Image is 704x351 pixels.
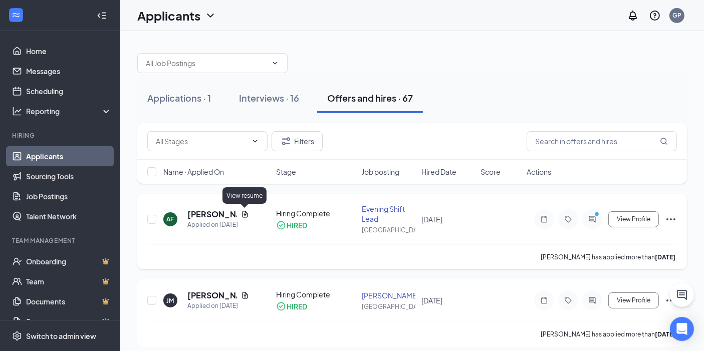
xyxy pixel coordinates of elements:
span: Score [481,167,501,177]
input: All Stages [156,136,247,147]
svg: Notifications [627,10,639,22]
svg: Filter [280,135,292,147]
svg: ChevronDown [271,59,279,67]
b: [DATE] [655,330,675,338]
input: Search in offers and hires [527,131,677,151]
svg: Ellipses [665,213,677,225]
div: [PERSON_NAME] [362,290,415,300]
svg: ChatActive [676,289,688,301]
svg: MagnifyingGlass [660,137,668,145]
div: [GEOGRAPHIC_DATA] [362,302,415,311]
svg: ChevronDown [251,137,259,145]
svg: Note [538,215,550,223]
span: View Profile [617,297,650,304]
a: Talent Network [26,206,112,226]
svg: Document [241,291,249,299]
h5: [PERSON_NAME] [187,290,237,301]
span: Actions [527,167,551,177]
p: [PERSON_NAME] has applied more than . [541,253,677,261]
svg: QuestionInfo [649,10,661,22]
div: Open Intercom Messenger [670,317,694,341]
a: Job Postings [26,186,112,206]
button: Filter Filters [272,131,323,151]
div: Team Management [12,236,110,245]
a: OnboardingCrown [26,251,112,271]
svg: Settings [12,331,22,341]
svg: Note [538,296,550,304]
a: DocumentsCrown [26,291,112,311]
div: [GEOGRAPHIC_DATA] [362,226,415,234]
div: HIRED [287,220,307,230]
div: Hiring Complete [276,208,356,218]
div: Applied on [DATE] [187,220,249,230]
div: JM [167,296,174,305]
div: GP [672,11,681,20]
h1: Applicants [137,7,200,24]
span: Job posting [362,167,399,177]
a: Home [26,41,112,61]
span: Name · Applied On [163,167,224,177]
svg: CheckmarkCircle [276,220,286,230]
svg: ActiveChat [586,296,598,304]
div: Hiring [12,131,110,140]
span: [DATE] [421,215,442,224]
svg: Document [241,210,249,218]
svg: ActiveChat [586,215,598,223]
button: View Profile [608,211,659,227]
h5: [PERSON_NAME] [187,209,237,220]
svg: ChevronDown [204,10,216,22]
svg: Tag [562,215,574,223]
a: SurveysCrown [26,311,112,331]
a: Messages [26,61,112,81]
button: ChatActive [670,283,694,307]
span: View Profile [617,216,650,223]
a: Sourcing Tools [26,166,112,186]
div: AF [167,215,174,223]
div: Offers and hires · 67 [327,92,413,104]
a: Scheduling [26,81,112,101]
p: [PERSON_NAME] has applied more than . [541,330,677,338]
div: View resume [222,187,267,204]
svg: Ellipses [665,294,677,306]
div: Applied on [DATE] [187,301,249,311]
b: [DATE] [655,253,675,261]
a: Applicants [26,146,112,166]
div: Switch to admin view [26,331,96,341]
span: Stage [276,167,296,177]
svg: Analysis [12,106,22,116]
button: View Profile [608,292,659,308]
div: Evening Shift Lead [362,204,415,224]
span: [DATE] [421,296,442,305]
div: Interviews · 16 [239,92,299,104]
svg: Tag [562,296,574,304]
svg: Collapse [97,11,107,21]
div: HIRED [287,301,307,311]
span: Hired Date [421,167,456,177]
input: All Job Postings [146,58,267,69]
a: TeamCrown [26,271,112,291]
svg: CheckmarkCircle [276,301,286,311]
svg: WorkstreamLogo [11,10,21,20]
svg: PrimaryDot [592,211,604,219]
div: Applications · 1 [147,92,211,104]
div: Reporting [26,106,112,116]
div: Hiring Complete [276,289,356,299]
